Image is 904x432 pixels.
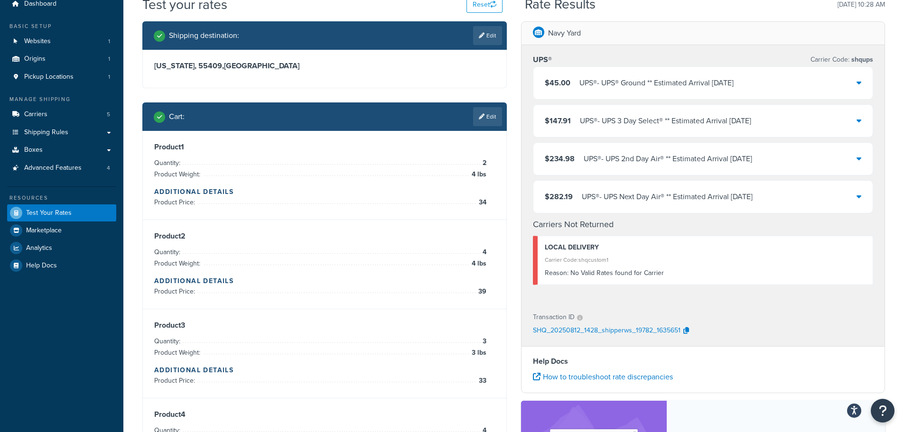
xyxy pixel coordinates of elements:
p: Carrier Code: [811,53,873,66]
h4: Carriers Not Returned [533,218,874,231]
span: 4 lbs [469,258,486,269]
li: Advanced Features [7,159,116,177]
span: 4 lbs [469,169,486,180]
span: $282.19 [545,191,573,202]
h4: Help Docs [533,356,874,367]
span: Carriers [24,110,47,119]
span: Quantity: [154,336,183,346]
span: 34 [476,197,486,208]
span: Analytics [26,244,52,252]
span: Quantity: [154,247,183,257]
p: Navy Yard [548,27,581,40]
li: Websites [7,33,116,50]
span: Boxes [24,146,43,154]
span: 4 [107,164,110,172]
h2: Cart : [169,112,185,121]
span: $147.91 [545,115,571,126]
li: Carriers [7,106,116,123]
span: 4 [480,247,486,258]
span: 2 [480,157,486,169]
div: Carrier Code: shqcustom1 [545,253,866,267]
a: Edit [473,107,502,126]
a: How to troubleshoot rate discrepancies [533,371,673,382]
a: Carriers5 [7,106,116,123]
div: UPS® - UPS 3 Day Select® ** Estimated Arrival [DATE] [580,114,751,128]
span: Advanced Features [24,164,82,172]
h3: [US_STATE], 55409 , [GEOGRAPHIC_DATA] [154,61,495,71]
div: UPS® - UPS 2nd Day Air® ** Estimated Arrival [DATE] [584,152,752,165]
a: Shipping Rules [7,124,116,141]
a: Test Your Rates [7,204,116,221]
h3: Product 2 [154,231,495,241]
li: Pickup Locations [7,68,116,86]
span: 39 [476,286,486,297]
span: Websites [24,37,51,46]
span: Product Price: [154,376,197,386]
button: Open Resource Center [871,399,895,423]
a: Marketplace [7,222,116,239]
span: 1 [108,37,110,46]
span: Product Weight: [154,348,203,358]
p: Transaction ID [533,311,575,324]
span: 33 [476,375,486,386]
div: Basic Setup [7,22,116,30]
a: Pickup Locations1 [7,68,116,86]
div: UPS® - UPS® Ground ** Estimated Arrival [DATE] [579,76,734,90]
span: Reason: [545,268,568,278]
span: shqups [849,55,873,64]
span: Product Weight: [154,258,203,268]
div: LOCAL DELIVERY [545,241,866,254]
span: Pickup Locations [24,73,74,81]
span: Quantity: [154,158,183,168]
a: Advanced Features4 [7,159,116,177]
div: No Valid Rates found for Carrier [545,267,866,280]
h3: Product 3 [154,321,495,330]
p: SHQ_20250812_1428_shipperws_19782_1635651 [533,324,680,338]
span: Help Docs [26,262,57,270]
span: 3 [480,336,486,347]
h3: Product 4 [154,410,495,419]
span: Product Price: [154,197,197,207]
h3: UPS® [533,55,552,64]
div: Resources [7,194,116,202]
span: 3 lbs [469,347,486,358]
h4: Additional Details [154,187,495,197]
div: Manage Shipping [7,95,116,103]
h3: Product 1 [154,142,495,152]
span: Product Weight: [154,169,203,179]
span: Test Your Rates [26,209,72,217]
h4: Additional Details [154,276,495,286]
span: 1 [108,55,110,63]
a: Help Docs [7,257,116,274]
span: Marketplace [26,227,62,235]
span: $45.00 [545,77,570,88]
h4: Additional Details [154,365,495,375]
div: UPS® - UPS Next Day Air® ** Estimated Arrival [DATE] [582,190,753,203]
a: Boxes [7,141,116,159]
span: Origins [24,55,46,63]
span: Product Price: [154,286,197,296]
a: Edit [473,26,502,45]
h2: Shipping destination : [169,31,239,40]
li: Origins [7,50,116,68]
a: Origins1 [7,50,116,68]
a: Analytics [7,239,116,257]
span: Shipping Rules [24,129,68,137]
span: 5 [107,110,110,119]
span: 1 [108,73,110,81]
span: $234.98 [545,153,575,164]
a: Websites1 [7,33,116,50]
